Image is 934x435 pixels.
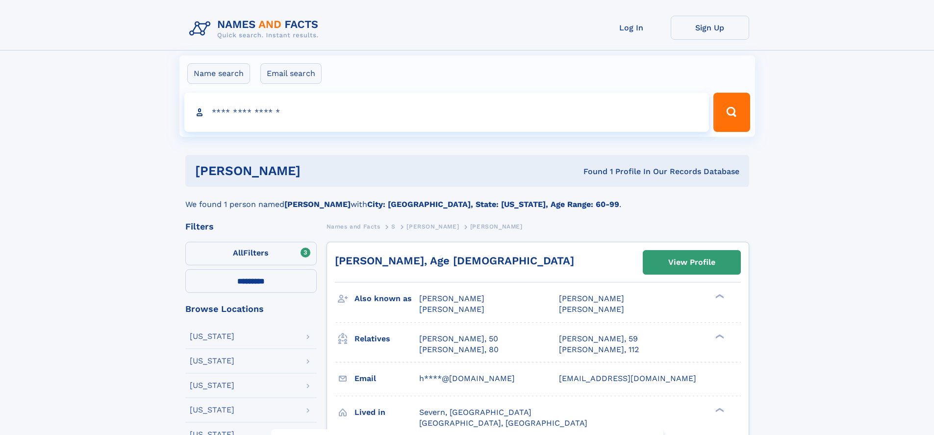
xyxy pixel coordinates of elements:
[419,408,531,417] span: Severn, [GEOGRAPHIC_DATA]
[190,406,234,414] div: [US_STATE]
[190,333,234,340] div: [US_STATE]
[185,242,317,265] label: Filters
[713,407,725,413] div: ❯
[406,223,459,230] span: [PERSON_NAME]
[187,63,250,84] label: Name search
[354,331,419,347] h3: Relatives
[327,220,380,232] a: Names and Facts
[713,93,750,132] button: Search Button
[592,16,671,40] a: Log In
[559,374,696,383] span: [EMAIL_ADDRESS][DOMAIN_NAME]
[419,305,484,314] span: [PERSON_NAME]
[185,187,749,210] div: We found 1 person named with .
[190,382,234,389] div: [US_STATE]
[284,200,351,209] b: [PERSON_NAME]
[419,333,498,344] a: [PERSON_NAME], 50
[367,200,619,209] b: City: [GEOGRAPHIC_DATA], State: [US_STATE], Age Range: 60-99
[185,305,317,313] div: Browse Locations
[559,344,639,355] a: [PERSON_NAME], 112
[190,357,234,365] div: [US_STATE]
[185,16,327,42] img: Logo Names and Facts
[668,251,715,274] div: View Profile
[713,333,725,339] div: ❯
[354,404,419,421] h3: Lived in
[470,223,523,230] span: [PERSON_NAME]
[233,248,243,257] span: All
[260,63,322,84] label: Email search
[185,222,317,231] div: Filters
[643,251,740,274] a: View Profile
[391,220,396,232] a: S
[442,166,739,177] div: Found 1 Profile In Our Records Database
[335,255,574,267] a: [PERSON_NAME], Age [DEMOGRAPHIC_DATA]
[419,344,499,355] a: [PERSON_NAME], 80
[559,305,624,314] span: [PERSON_NAME]
[354,370,419,387] h3: Email
[195,165,442,177] h1: [PERSON_NAME]
[559,333,638,344] a: [PERSON_NAME], 59
[671,16,749,40] a: Sign Up
[713,293,725,300] div: ❯
[354,290,419,307] h3: Also known as
[391,223,396,230] span: S
[406,220,459,232] a: [PERSON_NAME]
[419,418,587,428] span: [GEOGRAPHIC_DATA], [GEOGRAPHIC_DATA]
[559,294,624,303] span: [PERSON_NAME]
[184,93,709,132] input: search input
[419,294,484,303] span: [PERSON_NAME]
